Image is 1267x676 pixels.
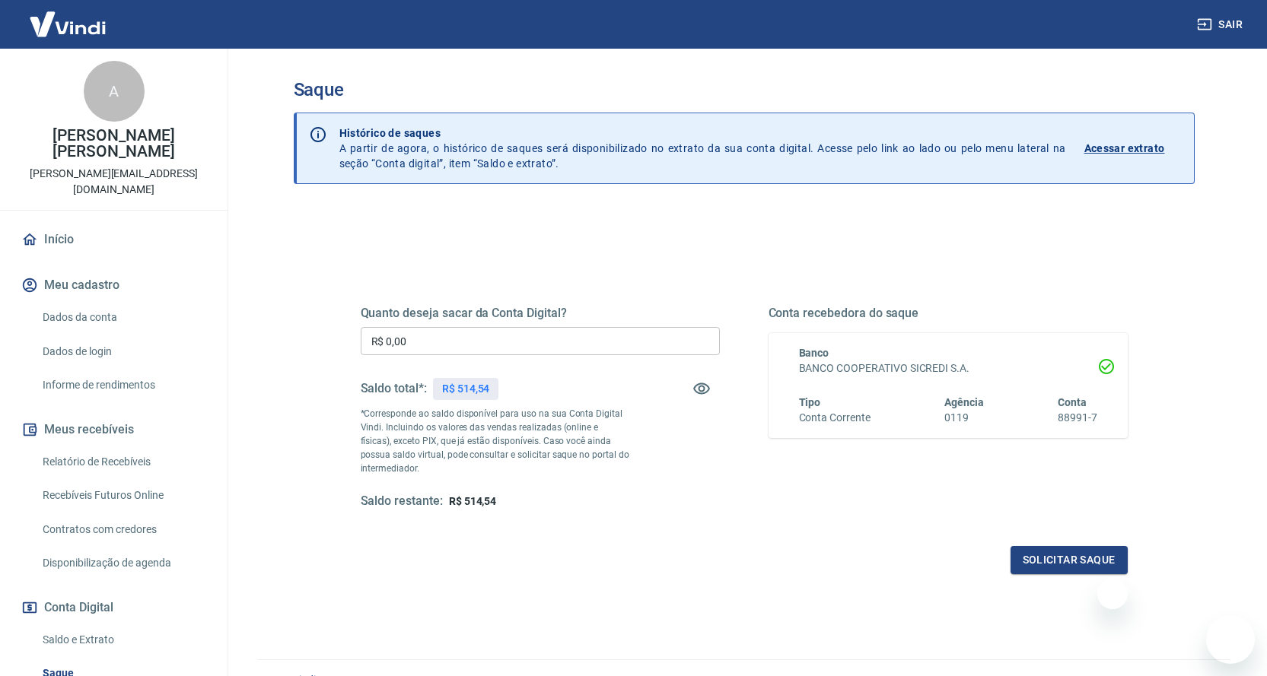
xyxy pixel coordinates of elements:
[944,410,984,426] h6: 0119
[37,336,209,367] a: Dados de login
[1084,125,1182,171] a: Acessar extrato
[799,347,829,359] span: Banco
[18,413,209,446] button: Meus recebíveis
[18,223,209,256] a: Início
[339,125,1066,141] p: Histórico de saques
[37,514,209,545] a: Contratos com credores
[944,396,984,408] span: Agência
[1058,410,1097,426] h6: 88991-7
[37,480,209,511] a: Recebíveis Futuros Online
[799,360,1097,376] h6: BANCO COOPERATIVO SICREDI S.A.
[12,166,215,198] p: [PERSON_NAME][EMAIL_ADDRESS][DOMAIN_NAME]
[37,302,209,333] a: Dados da conta
[37,624,209,655] a: Saldo e Extrato
[799,410,871,426] h6: Conta Corrente
[84,61,145,122] div: A
[361,494,443,509] h5: Saldo restante:
[1058,396,1087,408] span: Conta
[294,79,1195,100] h3: Saque
[361,381,427,396] h5: Saldo total*:
[769,306,1128,321] h5: Conta recebedora do saque
[1194,11,1249,39] button: Sair
[18,268,209,302] button: Meu cadastro
[1084,141,1165,156] p: Acessar extrato
[1097,579,1128,609] iframe: Fechar mensagem
[12,128,215,160] p: [PERSON_NAME] [PERSON_NAME]
[37,370,209,401] a: Informe de rendimentos
[361,306,720,321] h5: Quanto deseja sacar da Conta Digital?
[1011,546,1128,574] button: Solicitar saque
[37,446,209,478] a: Relatório de Recebíveis
[18,591,209,624] button: Conta Digital
[18,1,117,47] img: Vindi
[1206,615,1255,664] iframe: Botão para abrir a janela de mensagens
[799,396,821,408] span: Tipo
[339,125,1066,171] p: A partir de agora, o histórico de saques será disponibilizado no extrato da sua conta digital. Ac...
[442,381,490,397] p: R$ 514,54
[37,547,209,579] a: Disponibilização de agenda
[449,495,497,507] span: R$ 514,54
[361,407,630,475] p: *Corresponde ao saldo disponível para uso na sua Conta Digital Vindi. Incluindo os valores das ve...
